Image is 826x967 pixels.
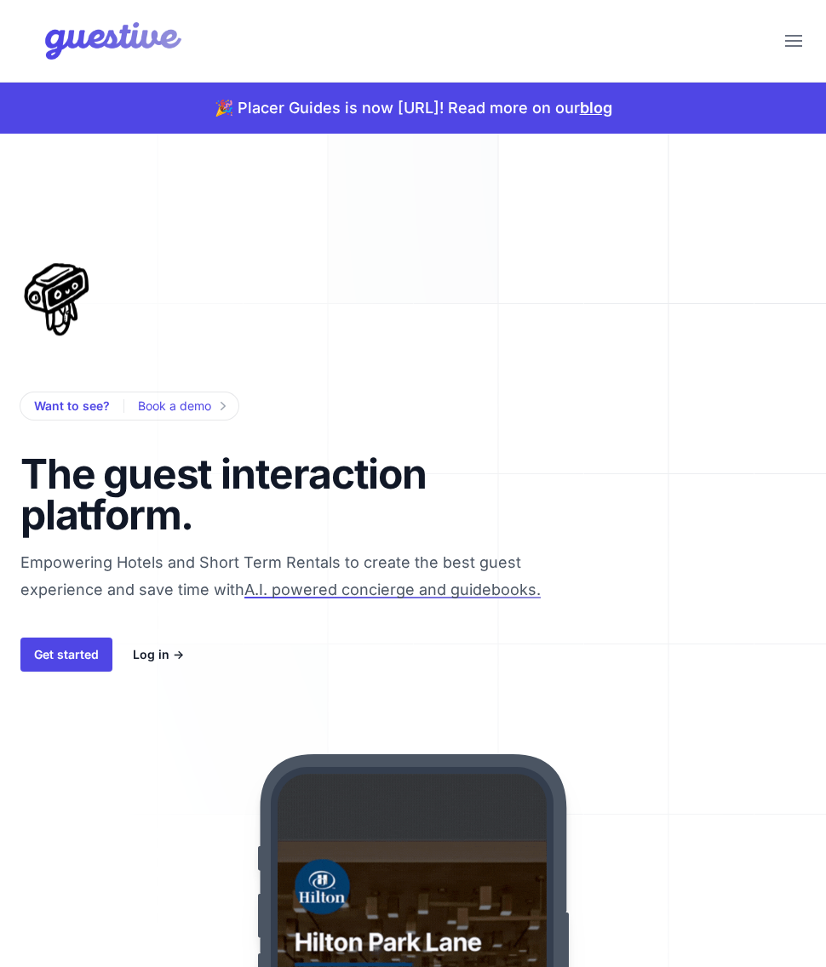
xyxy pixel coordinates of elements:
[14,7,186,75] img: Your Company
[215,96,612,120] p: 🎉 Placer Guides is now [URL]! Read more on our
[20,553,593,672] span: Empowering Hotels and Short Term Rentals to create the best guest experience and save time with
[580,99,612,117] a: blog
[20,454,456,535] h1: The guest interaction platform.
[244,581,541,598] span: A.I. powered concierge and guidebooks.
[20,638,112,672] a: Get started
[133,644,184,665] a: Log in →
[138,396,225,416] a: Book a demo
